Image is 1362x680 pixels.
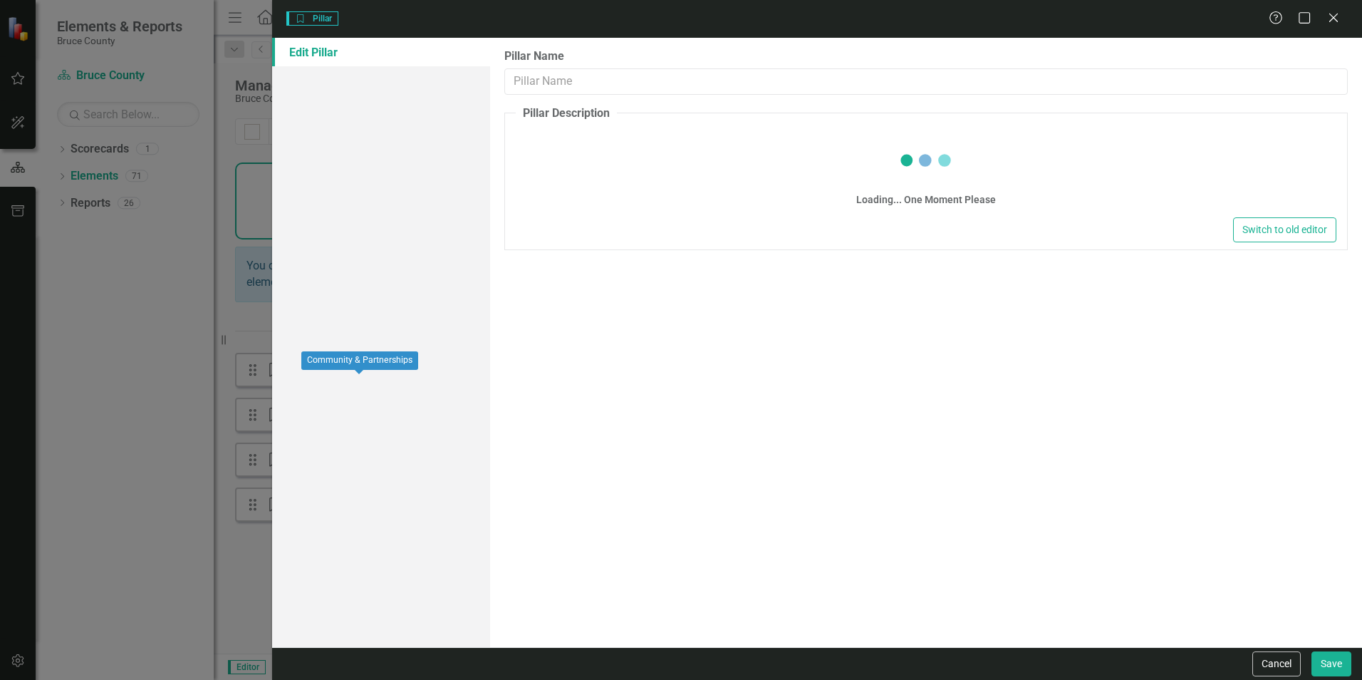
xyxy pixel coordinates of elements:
a: Edit Pillar [272,38,490,66]
legend: Pillar Description [516,105,617,122]
div: Loading... One Moment Please [856,192,996,207]
label: Pillar Name [504,48,1348,65]
div: Community & Partnerships [301,351,418,370]
button: Cancel [1252,651,1301,676]
span: Pillar [286,11,338,26]
input: Pillar Name [504,68,1348,95]
button: Switch to old editor [1233,217,1336,242]
button: Save [1311,651,1351,676]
